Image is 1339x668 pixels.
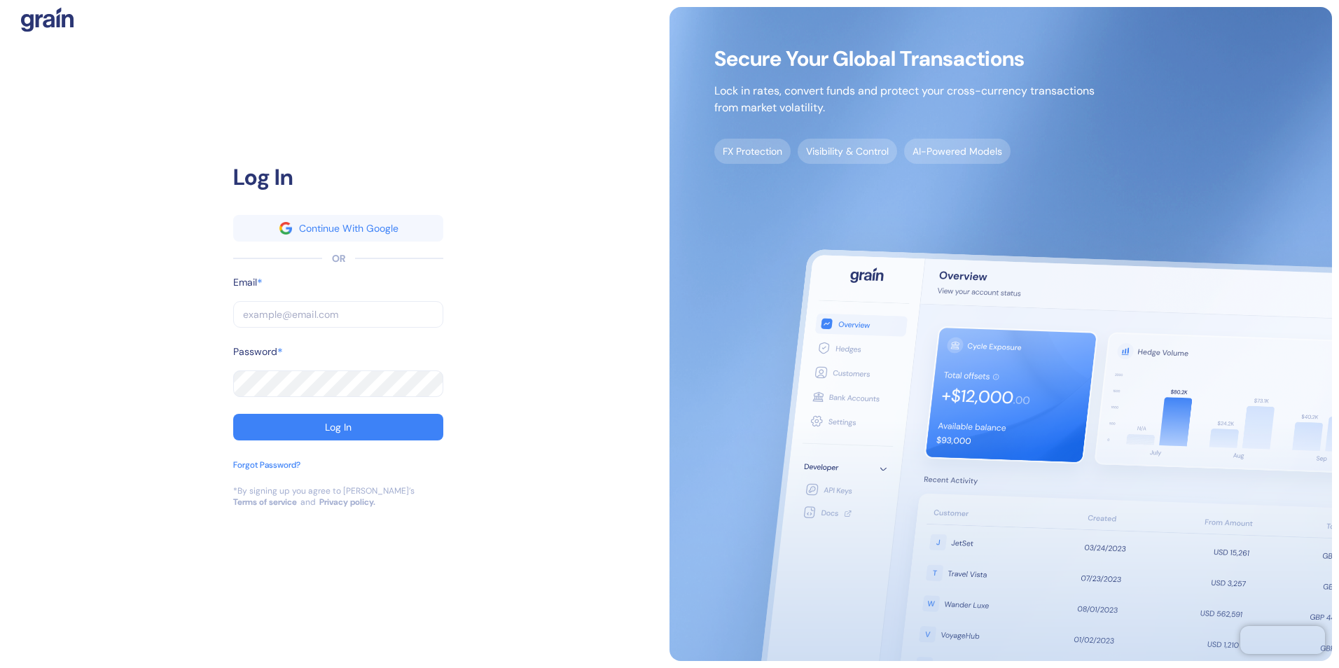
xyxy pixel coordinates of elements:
[299,223,398,233] div: Continue With Google
[233,345,277,359] label: Password
[233,160,443,194] div: Log In
[233,459,300,485] button: Forgot Password?
[233,459,300,471] div: Forgot Password?
[233,496,297,508] a: Terms of service
[233,485,415,496] div: *By signing up you agree to [PERSON_NAME]’s
[332,251,345,266] div: OR
[233,414,443,440] button: Log In
[714,52,1095,66] span: Secure Your Global Transactions
[325,422,352,432] div: Log In
[319,496,375,508] a: Privacy policy.
[233,215,443,242] button: googleContinue With Google
[233,301,443,328] input: example@email.com
[233,275,257,290] label: Email
[714,139,791,164] span: FX Protection
[904,139,1011,164] span: AI-Powered Models
[1240,626,1325,654] iframe: Chatra live chat
[300,496,316,508] div: and
[714,83,1095,116] p: Lock in rates, convert funds and protect your cross-currency transactions from market volatility.
[798,139,897,164] span: Visibility & Control
[21,7,74,32] img: logo
[279,222,292,235] img: google
[669,7,1332,661] img: signup-main-image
